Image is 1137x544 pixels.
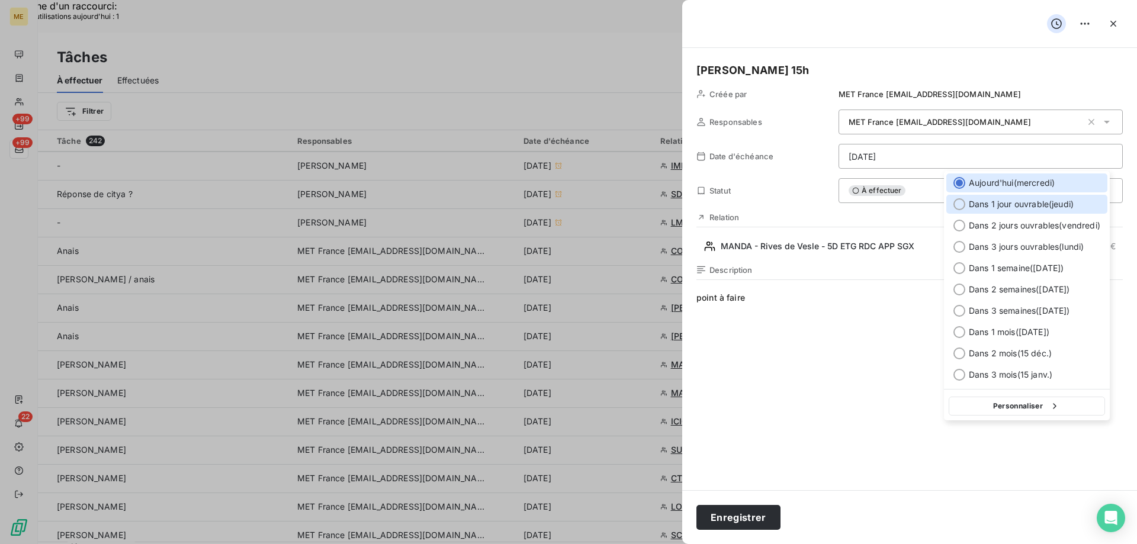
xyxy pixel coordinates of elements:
[969,347,1052,359] span: Dans 2 mois ( 15 déc. )
[949,397,1105,416] button: Personnaliser
[969,177,1055,189] span: Aujourd'hui ( mercredi )
[969,326,1049,338] span: Dans 1 mois ( [DATE] )
[969,198,1074,210] span: Dans 1 jour ouvrable ( jeudi )
[969,284,1069,295] span: Dans 2 semaines ( [DATE] )
[969,305,1069,317] span: Dans 3 semaines ( [DATE] )
[969,369,1052,381] span: Dans 3 mois ( 15 janv. )
[969,220,1100,231] span: Dans 2 jours ouvrables ( vendredi )
[969,262,1064,274] span: Dans 1 semaine ( [DATE] )
[969,241,1084,253] span: Dans 3 jours ouvrables ( lundi )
